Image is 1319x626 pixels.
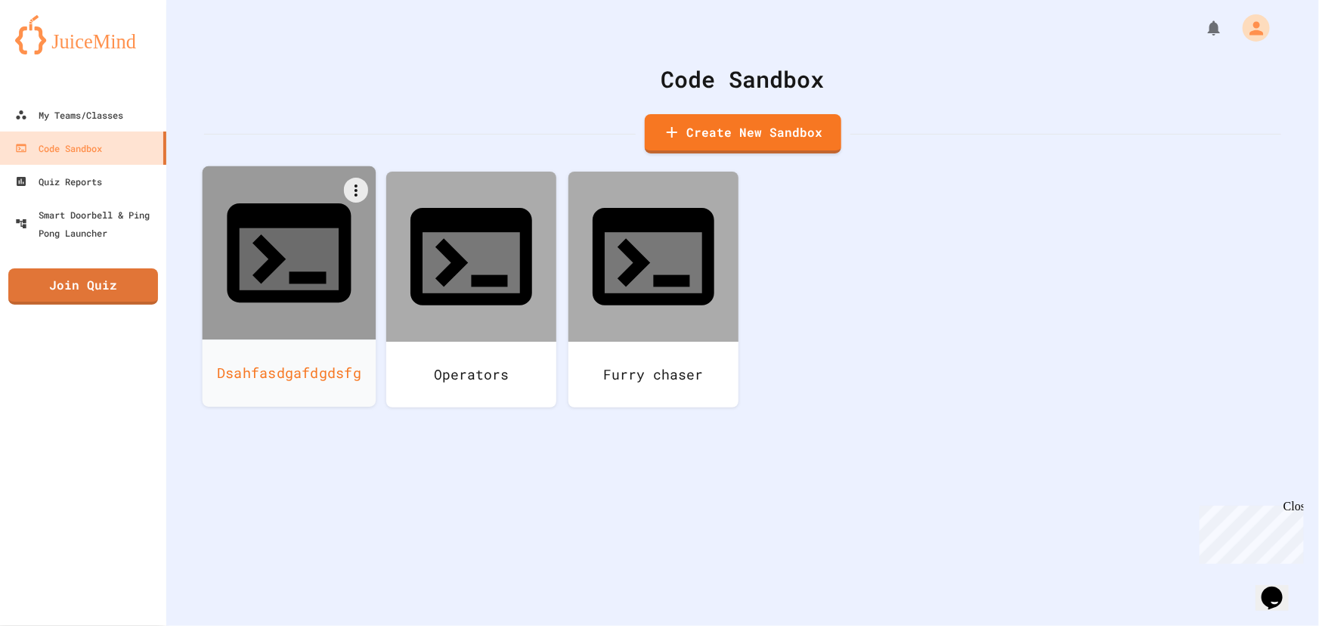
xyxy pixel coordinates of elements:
div: Dsahfasdgafdgdsfg [203,339,376,407]
div: Code Sandbox [15,139,102,157]
div: Quiz Reports [15,172,102,191]
a: Create New Sandbox [645,114,841,153]
iframe: chat widget [1194,500,1304,564]
iframe: chat widget [1256,566,1304,611]
div: Chat with us now!Close [6,6,104,96]
div: Code Sandbox [204,62,1281,96]
div: My Teams/Classes [15,106,123,124]
a: Furry chaser [568,172,738,408]
div: Smart Doorbell & Ping Pong Launcher [15,206,160,242]
div: My Notifications [1177,15,1227,41]
div: Operators [386,342,556,408]
a: Operators [386,172,556,408]
img: logo-orange.svg [15,15,151,54]
div: Furry chaser [568,342,738,408]
div: My Account [1227,11,1274,45]
a: Join Quiz [8,268,158,305]
a: Dsahfasdgafdgdsfg [203,166,376,407]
